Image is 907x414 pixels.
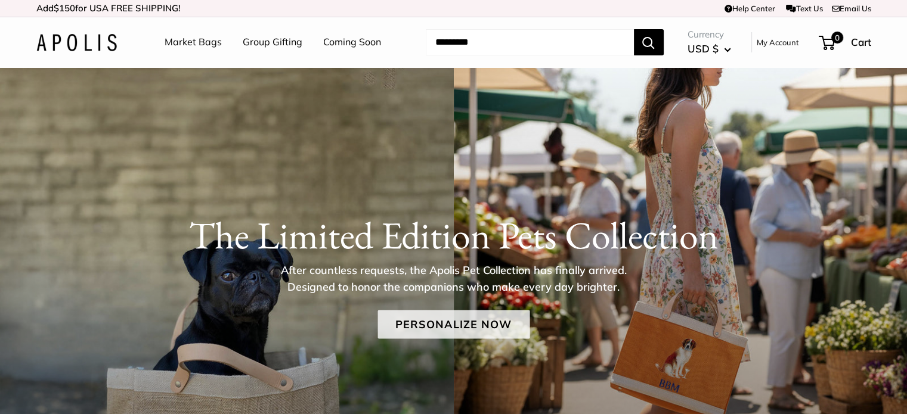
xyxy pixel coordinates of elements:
[786,4,822,13] a: Text Us
[832,4,871,13] a: Email Us
[851,36,871,48] span: Cart
[54,2,75,14] span: $150
[634,29,664,55] button: Search
[688,39,731,58] button: USD $
[757,35,799,49] a: My Account
[260,262,648,295] p: After countless requests, the Apolis Pet Collection has finally arrived. Designed to honor the co...
[243,33,302,51] a: Group Gifting
[831,32,843,43] span: 0
[820,33,871,52] a: 0 Cart
[688,26,731,43] span: Currency
[688,42,719,55] span: USD $
[36,213,871,258] h1: The Limited Edition Pets Collection
[426,29,634,55] input: Search...
[165,33,222,51] a: Market Bags
[36,34,117,51] img: Apolis
[725,4,775,13] a: Help Center
[377,310,530,339] a: Personalize Now
[323,33,381,51] a: Coming Soon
